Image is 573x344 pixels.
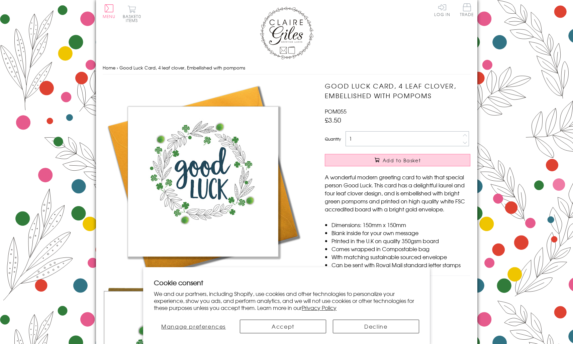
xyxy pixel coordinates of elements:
[103,4,116,18] button: Menu
[325,81,470,101] h1: Good Luck Card, 4 leaf clover, Embellished with pompoms
[103,13,116,19] span: Menu
[325,115,341,125] span: £3.50
[117,64,118,71] span: ›
[325,107,347,115] span: POM055
[331,221,470,229] li: Dimensions: 150mm x 150mm
[331,245,470,253] li: Comes wrapped in Compostable bag
[331,237,470,245] li: Printed in the U.K on quality 350gsm board
[331,261,470,269] li: Can be sent with Royal Mail standard letter stamps
[161,322,226,330] span: Manage preferences
[331,229,470,237] li: Blank inside for your own message
[123,5,141,22] button: Basket0 items
[325,173,470,213] p: A wonderful modern greeting card to wish that special person Good Luck. This card has a delightfu...
[154,278,419,287] h2: Cookie consent
[154,290,419,311] p: We and our partners, including Shopify, use cookies and other technologies to personalize your ex...
[103,81,303,282] img: Good Luck Card, 4 leaf clover, Embellished with pompoms
[302,304,337,312] a: Privacy Policy
[434,3,450,16] a: Log In
[126,13,141,23] span: 0 items
[333,320,419,333] button: Decline
[260,7,313,59] img: Claire Giles Greetings Cards
[119,64,245,71] span: Good Luck Card, 4 leaf clover, Embellished with pompoms
[103,64,115,71] a: Home
[103,61,471,75] nav: breadcrumbs
[383,157,421,164] span: Add to Basket
[240,320,326,333] button: Accept
[154,320,233,333] button: Manage preferences
[331,253,470,261] li: With matching sustainable sourced envelope
[460,3,474,16] span: Trade
[325,136,341,142] label: Quantity
[460,3,474,18] a: Trade
[325,154,470,166] button: Add to Basket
